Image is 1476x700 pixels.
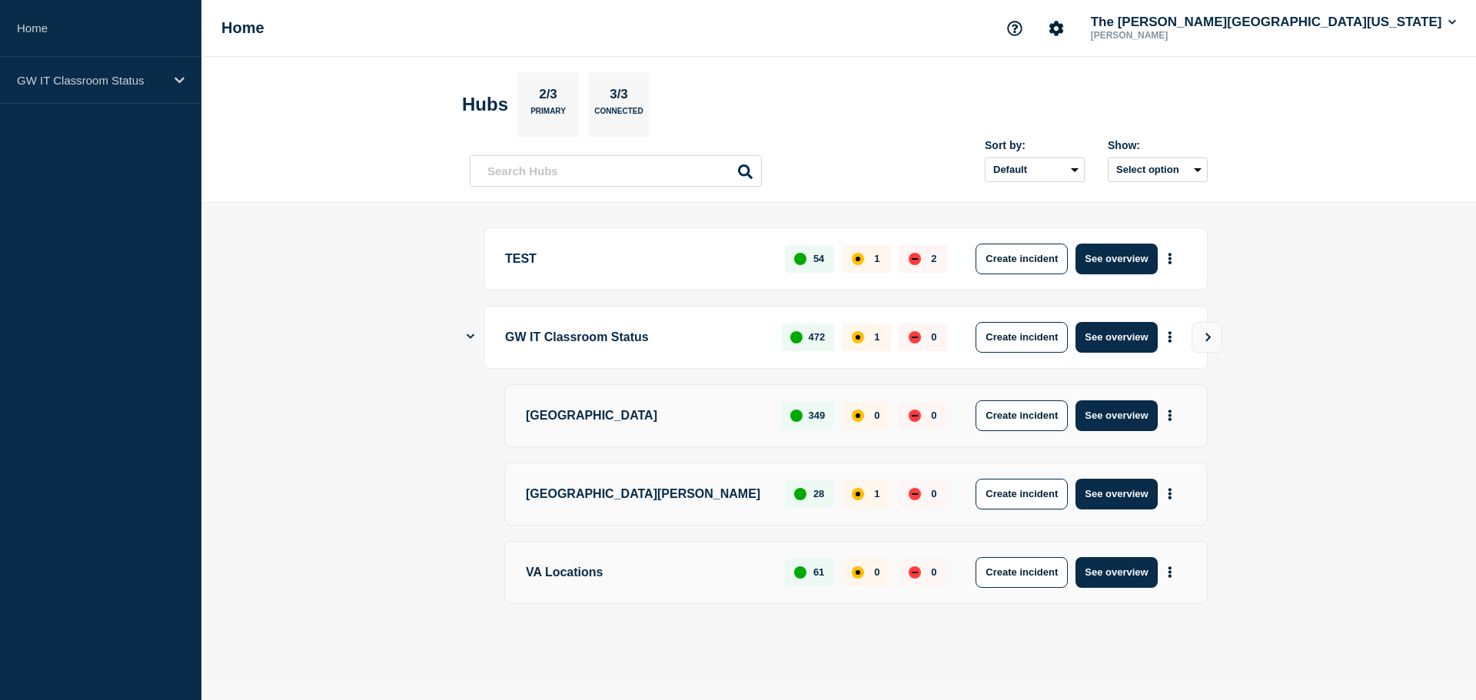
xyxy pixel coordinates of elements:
[1075,322,1157,353] button: See overview
[1088,15,1459,30] button: The [PERSON_NAME][GEOGRAPHIC_DATA][US_STATE]
[794,488,806,500] div: up
[1108,139,1208,151] div: Show:
[874,331,879,343] p: 1
[1160,401,1180,430] button: More actions
[909,566,921,579] div: down
[794,566,806,579] div: up
[1160,323,1180,351] button: More actions
[790,410,803,422] div: up
[526,400,764,431] p: [GEOGRAPHIC_DATA]
[985,139,1085,151] div: Sort by:
[1160,244,1180,273] button: More actions
[931,566,936,578] p: 0
[852,331,864,343] div: affected
[1075,557,1157,588] button: See overview
[999,12,1031,45] button: Support
[852,488,864,500] div: affected
[874,488,879,499] p: 1
[976,244,1068,274] button: Create incident
[1075,244,1157,274] button: See overview
[790,331,803,343] div: up
[604,87,634,107] p: 3/3
[1160,558,1180,586] button: More actions
[976,479,1068,509] button: Create incident
[976,400,1068,431] button: Create incident
[813,488,824,499] p: 28
[976,557,1068,588] button: Create incident
[985,158,1085,182] select: Sort by
[852,566,864,579] div: affected
[530,107,566,123] p: Primary
[462,94,508,115] h2: Hubs
[1075,479,1157,509] button: See overview
[931,410,936,421] p: 0
[1088,30,1248,41] p: [PERSON_NAME]
[809,410,826,421] p: 349
[852,410,864,422] div: affected
[467,331,474,343] button: Show Connected Hubs
[931,253,936,264] p: 2
[1192,322,1222,353] button: View
[813,253,824,264] p: 54
[505,244,767,274] p: TEST
[470,155,762,187] input: Search Hubs
[976,322,1068,353] button: Create incident
[1160,479,1180,508] button: More actions
[1075,400,1157,431] button: See overview
[909,488,921,500] div: down
[526,557,767,588] p: VA Locations
[874,410,879,421] p: 0
[874,566,879,578] p: 0
[909,410,921,422] div: down
[221,19,264,37] h1: Home
[526,479,767,509] p: [GEOGRAPHIC_DATA][PERSON_NAME]
[931,488,936,499] p: 0
[534,87,563,107] p: 2/3
[852,253,864,265] div: affected
[909,331,921,343] div: down
[909,253,921,265] div: down
[931,331,936,343] p: 0
[809,331,826,343] p: 472
[1040,12,1072,45] button: Account settings
[874,253,879,264] p: 1
[17,74,165,87] p: GW IT Classroom Status
[594,107,643,123] p: Connected
[813,566,824,578] p: 61
[1108,158,1208,182] button: Select option
[794,253,806,265] div: up
[505,322,764,353] p: GW IT Classroom Status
